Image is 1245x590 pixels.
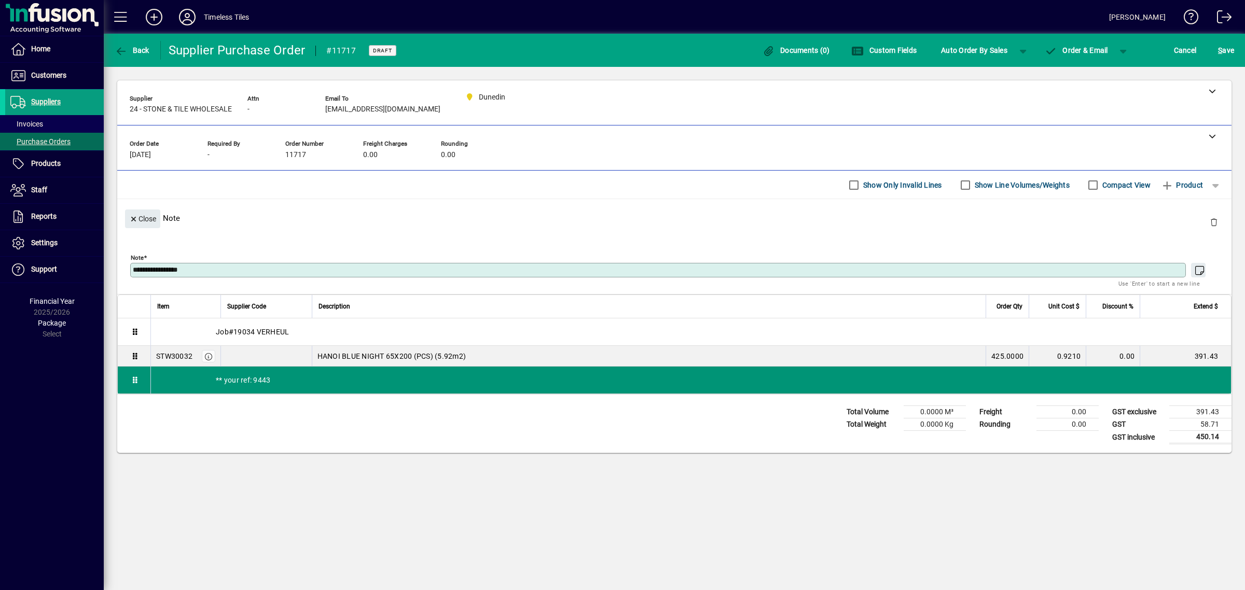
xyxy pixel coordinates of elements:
span: HANOI BLUE NIGHT 65X200 (PCS) (5.92m2) [317,351,466,361]
span: Order & Email [1045,46,1108,54]
td: 0.0000 M³ [904,406,966,418]
span: Back [115,46,149,54]
div: ** your ref: 9443 [151,367,1231,394]
span: Draft [373,47,392,54]
span: S [1218,46,1222,54]
td: 0.00 [1086,346,1140,367]
a: Home [5,36,104,62]
div: #11717 [326,43,356,59]
a: Logout [1209,2,1232,36]
button: Add [137,8,171,26]
span: Customers [31,71,66,79]
span: Financial Year [30,297,75,305]
button: Order & Email [1040,41,1113,60]
td: 425.0000 [986,346,1029,367]
td: Rounding [974,418,1036,431]
mat-hint: Use 'Enter' to start a new line [1118,277,1200,289]
span: Product [1161,177,1203,193]
app-page-header-button: Back [104,41,161,60]
span: Suppliers [31,97,61,106]
label: Show Only Invalid Lines [861,180,942,190]
span: [DATE] [130,151,151,159]
button: Documents (0) [760,41,833,60]
div: Supplier Purchase Order [169,42,306,59]
span: Cancel [1174,42,1197,59]
span: Description [319,301,350,312]
span: 11717 [285,151,306,159]
mat-label: Note [131,254,144,261]
span: - [247,105,250,114]
span: Supplier Code [227,301,266,312]
button: Cancel [1171,41,1199,60]
button: Delete [1201,209,1226,234]
td: 391.43 [1169,406,1232,418]
button: Auto Order By Sales [936,41,1013,60]
div: Timeless Tiles [204,9,249,25]
span: Reports [31,212,57,220]
span: ave [1218,42,1234,59]
a: Products [5,151,104,177]
a: Purchase Orders [5,133,104,150]
button: Profile [171,8,204,26]
td: 0.00 [1036,418,1099,431]
app-page-header-button: Delete [1201,217,1226,227]
span: Settings [31,238,58,247]
span: Home [31,45,50,53]
span: Discount % [1102,301,1133,312]
td: Total Volume [841,406,904,418]
div: Job#19034 VERHEUL [151,318,1231,345]
span: Item [157,301,170,312]
span: 24 - STONE & TILE WHOLESALE [130,105,232,114]
span: Support [31,265,57,273]
span: 0.00 [363,151,378,159]
span: Extend $ [1194,301,1218,312]
span: Order Qty [997,301,1022,312]
div: Note [117,199,1232,237]
a: Staff [5,177,104,203]
a: Knowledge Base [1176,2,1199,36]
span: Package [38,319,66,327]
button: Save [1215,41,1237,60]
td: 450.14 [1169,431,1232,444]
span: [EMAIL_ADDRESS][DOMAIN_NAME] [325,105,440,114]
td: Freight [974,406,1036,418]
button: Product [1156,176,1208,194]
div: STW30032 [156,351,192,361]
span: Custom Fields [851,46,917,54]
span: Staff [31,186,47,194]
td: 0.0000 Kg [904,418,966,431]
app-page-header-button: Close [122,214,163,223]
span: Close [129,210,156,228]
span: - [208,151,210,159]
td: GST [1107,418,1169,431]
a: Invoices [5,115,104,133]
span: Purchase Orders [10,137,71,146]
td: 0.00 [1036,406,1099,418]
span: Invoices [10,120,43,128]
a: Support [5,257,104,283]
td: GST exclusive [1107,406,1169,418]
td: 0.9210 [1029,346,1086,367]
span: Products [31,159,61,167]
td: GST inclusive [1107,431,1169,444]
td: Total Weight [841,418,904,431]
button: Close [125,209,160,228]
a: Customers [5,63,104,89]
span: Auto Order By Sales [941,42,1007,59]
div: [PERSON_NAME] [1109,9,1166,25]
button: Back [112,41,152,60]
label: Compact View [1100,180,1151,190]
button: Custom Fields [849,41,919,60]
td: 391.43 [1140,346,1231,367]
span: Unit Cost $ [1048,301,1080,312]
span: 0.00 [441,151,455,159]
td: 58.71 [1169,418,1232,431]
a: Settings [5,230,104,256]
a: Reports [5,204,104,230]
label: Show Line Volumes/Weights [973,180,1070,190]
span: Documents (0) [763,46,830,54]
